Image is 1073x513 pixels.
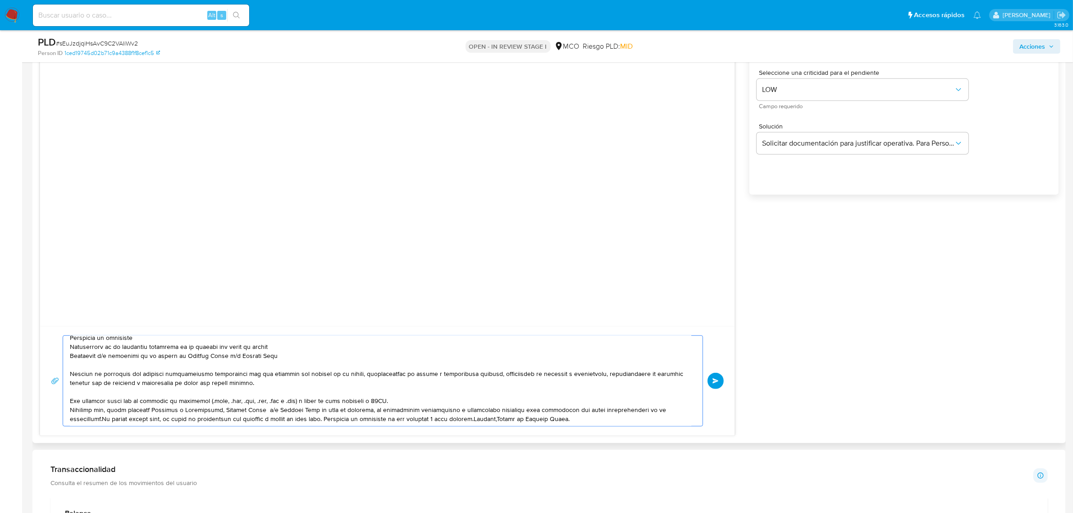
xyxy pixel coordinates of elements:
button: search-icon [227,9,246,22]
span: Alt [208,11,215,19]
span: Campo requerido [759,104,971,109]
b: PLD [38,35,56,49]
span: s [220,11,223,19]
input: Buscar usuario o caso... [33,9,249,21]
textarea: Lore, Ip Dolorsi Ametc adi elitsed do eiusmodte. Inc utl, etdoloremag aliquaeni adminim venia qui... [70,336,691,426]
span: Acciones [1019,39,1045,54]
button: Enviar [708,373,724,389]
p: OPEN - IN REVIEW STAGE I [466,40,551,53]
button: LOW [757,79,968,101]
span: Riesgo PLD: [583,41,633,51]
span: Enviar [712,378,719,384]
span: Seleccione una criticidad para el pendiente [759,69,971,76]
span: # sEuJzdjqiHsAvC9C2VAIiWv2 [56,39,138,48]
span: Solicitar documentación para justificar operativa. Para Personas Físicas. [762,139,954,148]
span: 3.163.0 [1054,21,1068,28]
span: LOW [762,85,954,94]
a: Notificaciones [973,11,981,19]
b: Person ID [38,49,63,57]
span: Accesos rápidos [914,10,964,20]
a: Salir [1057,10,1066,20]
div: MCO [554,41,580,51]
a: 1ced19745d02b71c9a4388f1f8cef1c5 [64,49,160,57]
button: Solicitar documentación para justificar operativa. Para Personas Físicas. [757,133,968,154]
span: MID [621,41,633,51]
p: felipe.cayon@mercadolibre.com [1003,11,1054,19]
span: Solución [759,123,971,129]
button: Acciones [1013,39,1060,54]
